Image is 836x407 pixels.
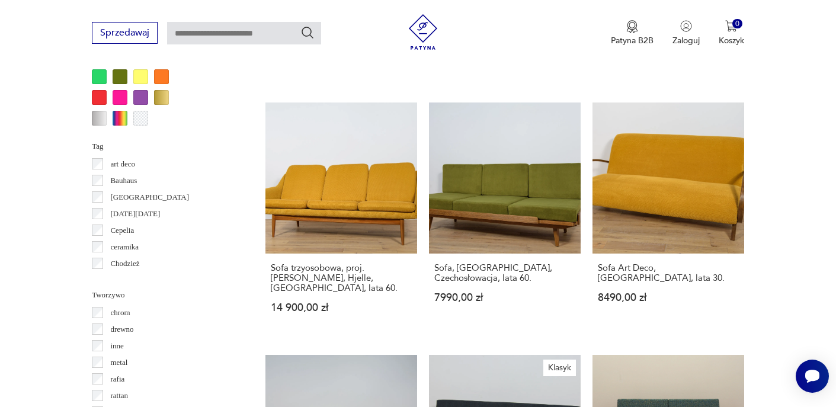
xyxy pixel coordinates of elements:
p: Cepelia [110,224,134,237]
button: 0Koszyk [719,20,744,46]
div: 0 [732,19,742,29]
a: Sofa, Jitona, Czechosłowacja, lata 60.Sofa, [GEOGRAPHIC_DATA], Czechosłowacja, lata 60.7990,00 zł [429,102,581,337]
p: drewno [110,323,133,336]
button: Szukaj [300,25,315,40]
a: Sprzedawaj [92,30,158,38]
p: 14 900,00 zł [271,303,412,313]
img: Patyna - sklep z meblami i dekoracjami vintage [405,14,441,50]
h3: Sofa trzyosobowa, proj. [PERSON_NAME], Hjelle, [GEOGRAPHIC_DATA], lata 60. [271,263,412,293]
p: Tworzywo [92,289,237,302]
img: Ikonka użytkownika [680,20,692,32]
p: Zaloguj [672,35,700,46]
a: Sofa Art Deco, Polska, lata 30.Sofa Art Deco, [GEOGRAPHIC_DATA], lata 30.8490,00 zł [592,102,744,337]
h3: Sofa Art Deco, [GEOGRAPHIC_DATA], lata 30. [598,263,739,283]
p: Patyna B2B [611,35,654,46]
button: Sprzedawaj [92,22,158,44]
p: 7990,00 zł [434,293,575,303]
p: Chodzież [110,257,139,270]
p: Ćmielów [110,274,139,287]
p: rafia [110,373,124,386]
p: [DATE][DATE] [110,207,160,220]
button: Patyna B2B [611,20,654,46]
iframe: Smartsupp widget button [796,360,829,393]
p: rattan [110,389,128,402]
p: Tag [92,140,237,153]
p: Bauhaus [110,174,137,187]
a: Sofa trzyosobowa, proj. Gerhard Berg, Hjelle, Norwegia, lata 60.Sofa trzyosobowa, proj. [PERSON_N... [265,102,417,337]
p: inne [110,339,123,352]
p: [GEOGRAPHIC_DATA] [110,191,189,204]
p: metal [110,356,127,369]
p: art deco [110,158,135,171]
button: Zaloguj [672,20,700,46]
img: Ikona koszyka [725,20,737,32]
p: chrom [110,306,130,319]
a: Ikona medaluPatyna B2B [611,20,654,46]
img: Ikona medalu [626,20,638,33]
h3: Sofa, [GEOGRAPHIC_DATA], Czechosłowacja, lata 60. [434,263,575,283]
p: ceramika [110,241,139,254]
p: 8490,00 zł [598,293,739,303]
p: Koszyk [719,35,744,46]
